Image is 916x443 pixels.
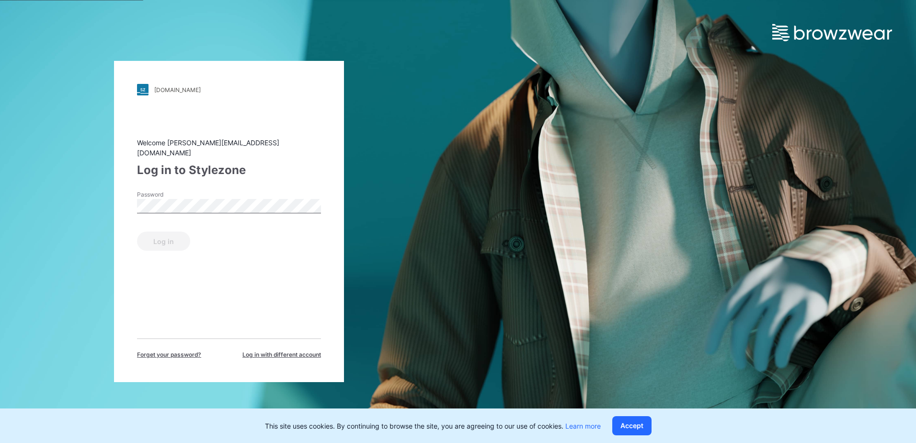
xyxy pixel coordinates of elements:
button: Accept [612,416,652,435]
label: Password [137,190,204,199]
div: [DOMAIN_NAME] [154,86,201,93]
p: This site uses cookies. By continuing to browse the site, you are agreeing to our use of cookies. [265,421,601,431]
span: Forget your password? [137,350,201,359]
a: [DOMAIN_NAME] [137,84,321,95]
img: browzwear-logo.e42bd6dac1945053ebaf764b6aa21510.svg [772,24,892,41]
img: stylezone-logo.562084cfcfab977791bfbf7441f1a819.svg [137,84,149,95]
div: Welcome [PERSON_NAME][EMAIL_ADDRESS][DOMAIN_NAME] [137,138,321,158]
a: Learn more [565,422,601,430]
div: Log in to Stylezone [137,162,321,179]
span: Log in with different account [242,350,321,359]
